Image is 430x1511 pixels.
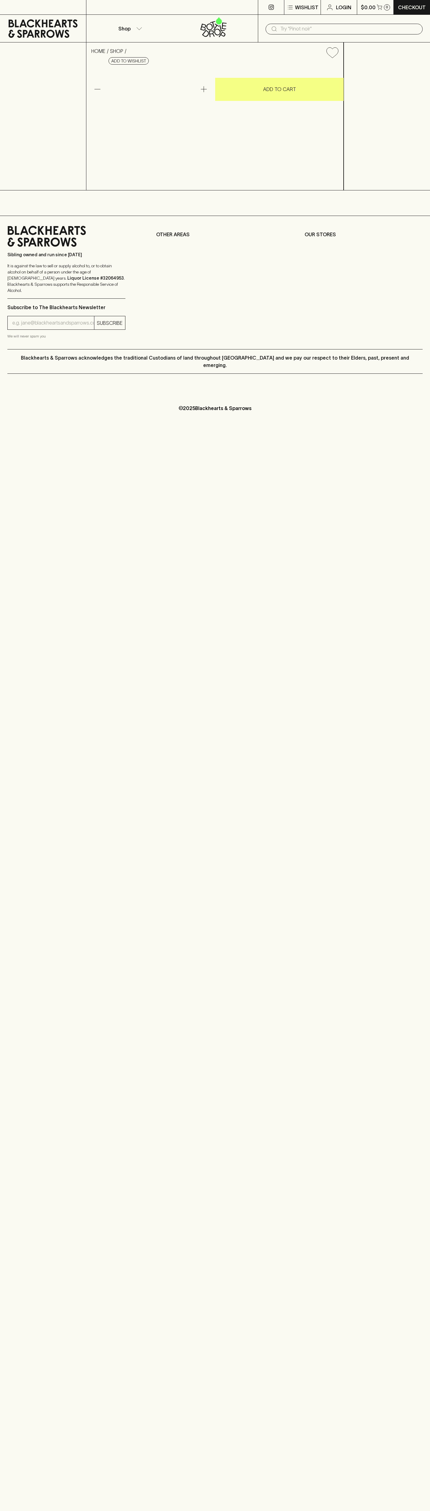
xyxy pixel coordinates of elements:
[215,78,344,101] button: ADD TO CART
[263,86,296,93] p: ADD TO CART
[361,4,376,11] p: $0.00
[398,4,426,11] p: Checkout
[86,15,172,42] button: Shop
[305,231,423,238] p: OUR STORES
[386,6,388,9] p: 0
[91,48,105,54] a: HOME
[324,45,341,61] button: Add to wishlist
[86,63,343,190] img: 38169.png
[7,333,125,339] p: We will never spam you
[336,4,351,11] p: Login
[7,263,125,293] p: It is against the law to sell or supply alcohol to, or to obtain alcohol on behalf of a person un...
[67,276,124,281] strong: Liquor License #32064953
[12,318,94,328] input: e.g. jane@blackheartsandsparrows.com.au
[12,354,418,369] p: Blackhearts & Sparrows acknowledges the traditional Custodians of land throughout [GEOGRAPHIC_DAT...
[295,4,318,11] p: Wishlist
[118,25,131,32] p: Shop
[108,57,149,65] button: Add to wishlist
[110,48,123,54] a: SHOP
[7,304,125,311] p: Subscribe to The Blackhearts Newsletter
[280,24,418,34] input: Try "Pinot noir"
[94,316,125,329] button: SUBSCRIBE
[97,319,123,327] p: SUBSCRIBE
[7,252,125,258] p: Sibling owned and run since [DATE]
[156,231,274,238] p: OTHER AREAS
